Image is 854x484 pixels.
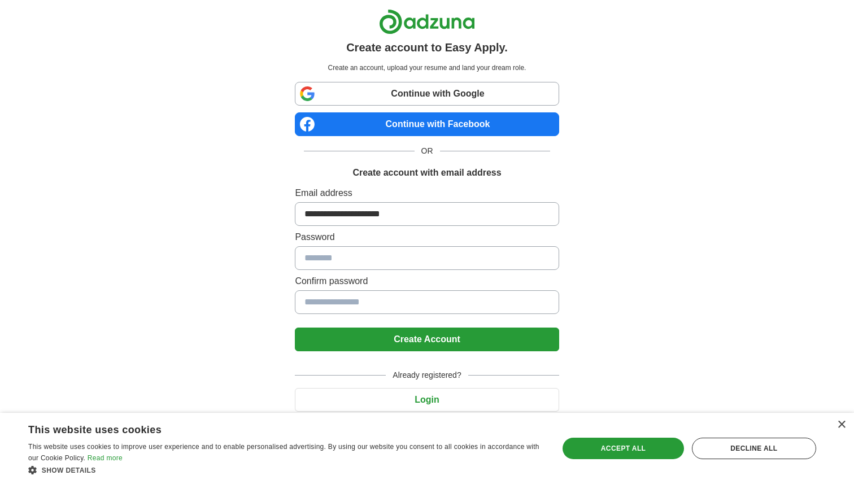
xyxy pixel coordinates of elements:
[28,443,539,462] span: This website uses cookies to improve user experience and to enable personalised advertising. By u...
[352,166,501,180] h1: Create account with email address
[28,464,543,476] div: Show details
[563,438,683,459] div: Accept all
[415,145,440,157] span: OR
[379,9,475,34] img: Adzuna logo
[295,112,559,136] a: Continue with Facebook
[295,395,559,404] a: Login
[295,388,559,412] button: Login
[28,420,515,437] div: This website uses cookies
[295,186,559,200] label: Email address
[88,454,123,462] a: Read more, opens a new window
[692,438,816,459] div: Decline all
[386,369,468,381] span: Already registered?
[295,230,559,244] label: Password
[297,63,556,73] p: Create an account, upload your resume and land your dream role.
[837,421,846,429] div: Close
[295,82,559,106] a: Continue with Google
[295,274,559,288] label: Confirm password
[42,466,96,474] span: Show details
[346,39,508,56] h1: Create account to Easy Apply.
[295,328,559,351] button: Create Account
